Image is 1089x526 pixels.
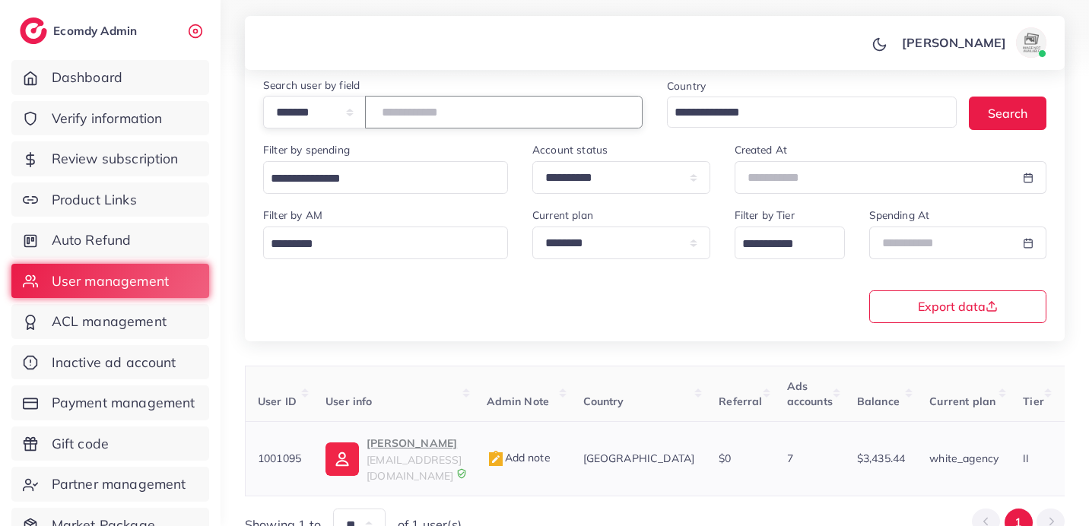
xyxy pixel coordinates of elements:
[20,17,47,44] img: logo
[667,78,706,93] label: Country
[787,452,793,465] span: 7
[52,68,122,87] span: Dashboard
[929,394,995,408] span: Current plan
[532,208,593,223] label: Current plan
[263,161,508,194] div: Search for option
[52,474,186,494] span: Partner management
[265,233,488,256] input: Search for option
[857,452,905,465] span: $3,435.44
[857,394,900,408] span: Balance
[11,101,209,136] a: Verify information
[325,394,372,408] span: User info
[11,182,209,217] a: Product Links
[1023,452,1029,465] span: II
[787,379,833,408] span: Ads accounts
[735,208,795,223] label: Filter by Tier
[265,167,488,191] input: Search for option
[11,345,209,380] a: Inactive ad account
[258,452,301,465] span: 1001095
[11,385,209,420] a: Payment management
[52,149,179,169] span: Review subscription
[325,434,462,483] a: [PERSON_NAME][EMAIL_ADDRESS][DOMAIN_NAME]
[869,290,1047,323] button: Export data
[719,394,762,408] span: Referral
[583,394,624,408] span: Country
[11,304,209,339] a: ACL management
[52,312,167,331] span: ACL management
[719,452,731,465] span: $0
[669,101,937,125] input: Search for option
[456,468,467,479] img: 9CAL8B2pu8EFxCJHYAAAAldEVYdGRhdGU6Y3JlYXRlADIwMjItMTItMDlUMDQ6NTg6MzkrMDA6MDBXSlgLAAAAJXRFWHRkYXR...
[11,223,209,258] a: Auto Refund
[52,353,176,372] span: Inactive ad account
[583,452,695,465] span: [GEOGRAPHIC_DATA]
[929,452,999,465] span: white_agency
[969,97,1046,129] button: Search
[263,208,322,223] label: Filter by AM
[325,442,359,476] img: ic-user-info.36bf1079.svg
[11,426,209,461] a: Gift code
[869,208,930,223] label: Spending At
[52,271,169,291] span: User management
[532,142,608,157] label: Account status
[11,264,209,299] a: User management
[52,109,163,128] span: Verify information
[20,17,141,44] a: logoEcomdy Admin
[367,453,462,482] span: [EMAIL_ADDRESS][DOMAIN_NAME]
[263,227,508,259] div: Search for option
[902,33,1006,52] p: [PERSON_NAME]
[667,97,957,128] div: Search for option
[487,451,551,464] span: Add note
[367,434,462,452] p: [PERSON_NAME]
[258,394,297,408] span: User ID
[918,300,998,312] span: Export data
[52,434,109,454] span: Gift code
[263,142,350,157] label: Filter by spending
[735,142,788,157] label: Created At
[487,450,505,468] img: admin_note.cdd0b510.svg
[487,394,550,408] span: Admin Note
[53,24,141,38] h2: Ecomdy Admin
[894,27,1052,58] a: [PERSON_NAME]avatar
[52,230,132,250] span: Auto Refund
[1023,394,1044,408] span: Tier
[52,190,137,210] span: Product Links
[263,78,360,93] label: Search user by field
[735,227,845,259] div: Search for option
[11,60,209,95] a: Dashboard
[52,393,195,413] span: Payment management
[11,467,209,502] a: Partner management
[737,233,825,256] input: Search for option
[11,141,209,176] a: Review subscription
[1016,27,1046,58] img: avatar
